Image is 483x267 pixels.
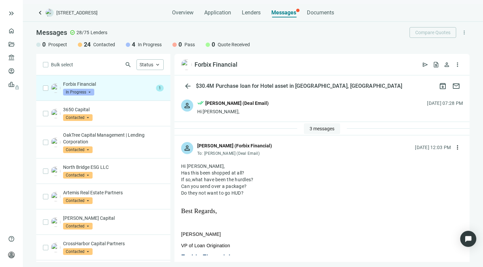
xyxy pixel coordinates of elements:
span: Documents [307,9,334,16]
div: Open Intercom Messenger [460,231,476,247]
span: Lenders [242,9,261,16]
span: Contacted [63,223,93,229]
span: request_quote [433,61,439,68]
p: Artemis Real Estate Partners [63,189,164,196]
div: [PERSON_NAME] (Deal Email) [205,99,269,107]
span: done_all [197,99,204,108]
button: 3 messages [304,123,340,134]
span: Contacted [63,197,93,204]
span: more_vert [461,29,467,36]
span: 28/75 [76,29,89,36]
span: 1 [156,85,164,91]
p: North Bridge ESG LLC [63,164,164,171]
span: keyboard_arrow_up [155,62,161,68]
a: keyboard_arrow_left [36,9,44,17]
button: arrow_back [181,79,195,93]
span: Quote Received [218,41,250,48]
span: Pass [184,41,195,48]
button: more_vert [459,27,470,38]
span: more_vert [454,144,461,151]
span: In Progress [63,89,94,95]
span: person [8,252,15,258]
span: Contacted [63,114,93,121]
span: help [8,236,15,242]
span: check_circle [70,30,75,35]
div: To: [197,151,272,156]
button: mail [449,79,463,93]
span: person [183,144,191,152]
span: Application [204,9,231,16]
span: Bulk select [51,61,73,68]
p: CrossHarbor Capital Partners [63,240,164,247]
span: person [443,61,450,68]
span: Overview [172,9,194,16]
span: 0 [212,41,215,49]
img: 2c2631e5-aa51-409d-869a-ef6a8e7afe34 [51,138,60,147]
span: Status [140,62,153,67]
img: 9c74dd18-5a3a-48e1-bbf5-cac8b8b48b2c [51,83,60,93]
span: 24 [84,41,91,49]
button: person [441,59,452,70]
img: deal-logo [46,9,54,17]
img: 398a7d56-1763-41ae-80d6-5c9cb577ea49 [51,192,60,201]
button: archive [436,79,449,93]
span: Prospect [48,41,67,48]
span: person [183,102,191,110]
span: 3 messages [310,126,334,131]
p: 3650 Capital [63,106,164,113]
img: 375dc498-deec-4a98-976a-b84da45476d9 [51,243,60,252]
span: 4 [132,41,135,49]
span: [STREET_ADDRESS] [56,9,98,16]
img: 2e4bab80-af44-46c5-8329-367b8704e3a9 [51,109,60,118]
span: Contacted [93,41,115,48]
span: Contacted [63,146,93,153]
span: send [422,61,429,68]
div: Forbix Financial [195,61,237,69]
div: Hi [PERSON_NAME], [197,108,269,115]
p: [PERSON_NAME] Capital [63,215,164,221]
button: request_quote [431,59,441,70]
div: [PERSON_NAME] (Forbix Financial) [197,142,272,149]
img: 050ecbbc-33a4-4638-ad42-49e587a38b20 [51,217,60,227]
span: Contacted [63,248,93,255]
button: keyboard_double_arrow_right [7,9,15,17]
span: more_vert [454,61,461,68]
button: Compare Quotes [410,27,456,38]
span: 0 [178,41,182,49]
div: $30.4M Purchase loan for Hotel asset in [GEOGRAPHIC_DATA], [GEOGRAPHIC_DATA] [195,83,404,89]
img: 8616495b-c5f2-4b58-85a0-5cc8ab3d44b1 [51,166,60,176]
span: Lenders [91,29,107,36]
div: [DATE] 12:03 PM [415,144,451,151]
p: Forbix Financial [63,81,153,87]
button: send [420,59,431,70]
span: search [125,61,131,68]
span: In Progress [138,41,162,48]
button: more_vert [452,59,463,70]
div: [DATE] 07:28 PM [427,99,463,107]
button: more_vert [452,142,463,153]
span: mail [452,82,460,90]
span: 0 [42,41,46,49]
span: Messages [36,28,67,37]
img: 9c74dd18-5a3a-48e1-bbf5-cac8b8b48b2c [181,59,192,70]
body: Rich Text Area. Press ALT-0 for help. [5,5,265,80]
span: [PERSON_NAME] (Deal Email) [204,151,260,156]
p: OakTree Capital Management | Lending Corporation [63,132,164,145]
span: Messages [271,9,296,16]
span: archive [439,82,447,90]
span: Contacted [63,172,93,179]
span: arrow_back [184,82,192,90]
